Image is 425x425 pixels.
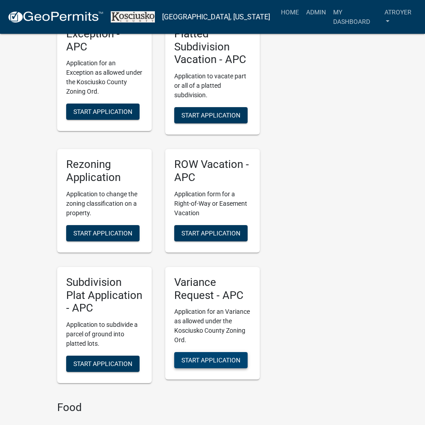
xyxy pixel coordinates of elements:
[174,352,248,368] button: Start Application
[174,107,248,123] button: Start Application
[174,158,251,184] h5: ROW Vacation - APC
[66,59,143,96] p: Application for an Exception as allowed under the Kosciusko County Zoning Ord.
[181,357,240,364] span: Start Application
[181,229,240,236] span: Start Application
[111,11,155,23] img: Kosciusko County, Indiana
[174,190,251,218] p: Application form for a Right-of-Way or Easement Vacation
[174,225,248,241] button: Start Application
[174,307,251,345] p: Application for an Variance as allowed under the Kosciusko County Zoning Ord.
[66,356,140,372] button: Start Application
[66,276,143,315] h5: Subdivision Plat Application - APC
[66,104,140,120] button: Start Application
[303,4,330,21] a: Admin
[66,158,143,184] h5: Rezoning Application
[277,4,303,21] a: Home
[66,225,140,241] button: Start Application
[66,27,143,54] h5: Exception - APC
[174,72,251,100] p: Application to vacate part or all of a platted subdivision.
[73,360,132,367] span: Start Application
[181,112,240,119] span: Start Application
[73,229,132,236] span: Start Application
[66,190,143,218] p: Application to change the zoning classification on a property.
[381,4,418,30] a: atroyer
[174,27,251,66] h5: Platted Subdivision Vacation - APC
[174,276,251,302] h5: Variance Request - APC
[330,4,381,30] a: My Dashboard
[66,320,143,348] p: Application to subdivide a parcel of ground into platted lots.
[162,9,270,25] a: [GEOGRAPHIC_DATA], [US_STATE]
[57,401,260,414] h4: Food
[73,108,132,115] span: Start Application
